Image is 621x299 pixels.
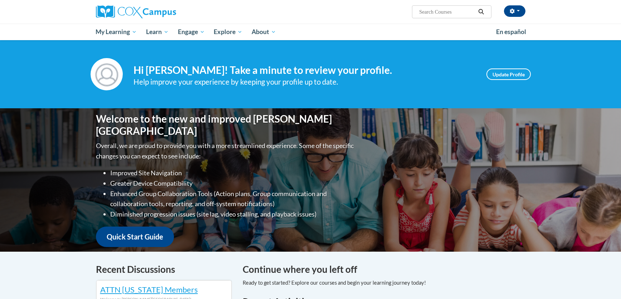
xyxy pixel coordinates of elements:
span: Engage [178,28,205,36]
a: Explore [209,24,247,40]
span: My Learning [96,28,137,36]
h4: Hi [PERSON_NAME]! Take a minute to review your profile. [134,64,476,76]
button: Account Settings [504,5,525,17]
button: Search [476,8,486,16]
img: Cox Campus [96,5,176,18]
a: En español [491,24,531,39]
a: Quick Start Guide [96,227,174,247]
img: Profile Image [91,58,123,90]
span: En español [496,28,526,35]
a: Cox Campus [96,5,232,18]
a: Update Profile [486,68,531,80]
li: Greater Device Compatibility [110,178,355,189]
p: Overall, we are proud to provide you with a more streamlined experience. Some of the specific cha... [96,141,355,161]
input: Search Courses [418,8,476,16]
a: ATTN [US_STATE] Members [100,285,198,294]
li: Improved Site Navigation [110,168,355,178]
li: Enhanced Group Collaboration Tools (Action plans, Group communication and collaboration tools, re... [110,189,355,209]
li: Diminished progression issues (site lag, video stalling, and playback issues) [110,209,355,219]
a: My Learning [91,24,142,40]
h1: Welcome to the new and improved [PERSON_NAME][GEOGRAPHIC_DATA] [96,113,355,137]
a: Learn [141,24,173,40]
span: About [252,28,276,36]
span: Explore [214,28,242,36]
a: About [247,24,281,40]
h4: Continue where you left off [243,262,525,276]
span: Learn [146,28,169,36]
h4: Recent Discussions [96,262,232,276]
a: Engage [173,24,209,40]
div: Help improve your experience by keeping your profile up to date. [134,76,476,88]
div: Main menu [85,24,536,40]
